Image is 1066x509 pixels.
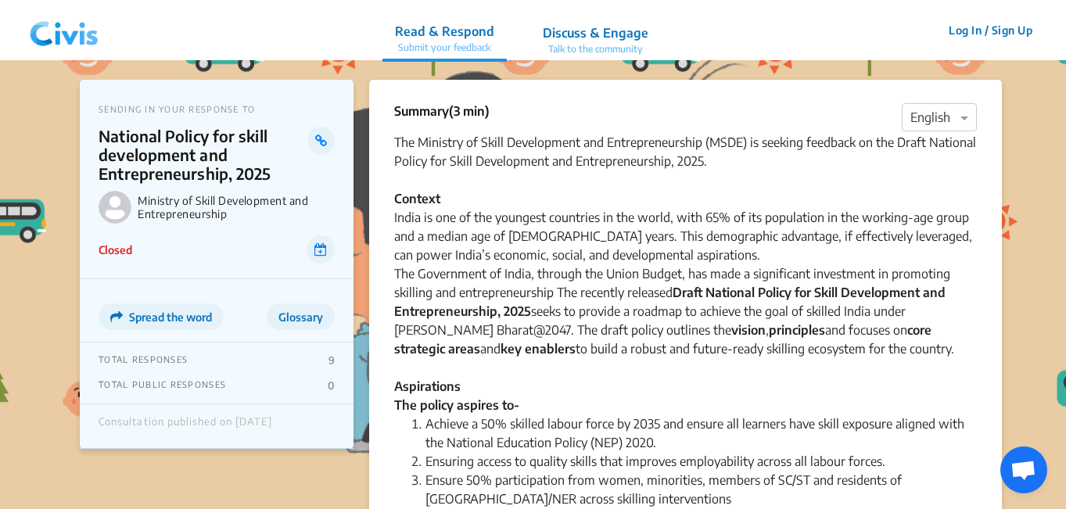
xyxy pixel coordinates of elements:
[425,452,977,471] li: Ensuring access to quality skills that improves employability across all labour forces.
[99,242,132,258] p: Closed
[267,303,335,330] button: Glossary
[99,127,307,183] p: National Policy for skill development and Entrepreneurship, 2025
[328,354,335,367] p: 9
[769,322,825,338] strong: principles
[99,354,188,367] p: TOTAL RESPONSES
[425,471,977,508] li: Ensure 50% participation from women, minorities, members of SC/ST and residents of [GEOGRAPHIC_DA...
[99,303,224,330] button: Spread the word
[939,18,1043,42] button: Log In / Sign Up
[394,133,977,170] div: The Ministry of Skill Development and Entrepreneurship (MSDE) is seeking feedback on the Draft Na...
[138,194,335,220] p: Ministry of Skill Development and Entrepreneurship
[394,102,490,120] p: Summary
[731,322,766,338] strong: vision
[278,310,323,324] span: Glossary
[394,191,440,206] strong: Context
[394,378,519,413] strong: Aspirations The policy aspires to-
[23,7,105,54] img: navlogo.png
[129,310,212,324] span: Spread the word
[395,41,494,55] p: Submit your feedback
[425,414,977,452] li: Achieve a 50% skilled labour force by 2035 and ensure all learners have skill exposure aligned wi...
[501,341,576,357] strong: key enablers
[449,103,490,119] span: (3 min)
[99,379,226,392] p: TOTAL PUBLIC RESPONSES
[1000,446,1047,493] div: Open chat
[543,42,648,56] p: Talk to the community
[543,23,648,42] p: Discuss & Engage
[395,22,494,41] p: Read & Respond
[328,379,335,392] p: 0
[99,191,131,224] img: Ministry of Skill Development and Entrepreneurship logo
[394,170,977,358] div: India is one of the youngest countries in the world, with 65% of its population in the working-ag...
[99,416,272,436] div: Consultation published on [DATE]
[99,104,335,114] p: SENDING IN YOUR RESPONSE TO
